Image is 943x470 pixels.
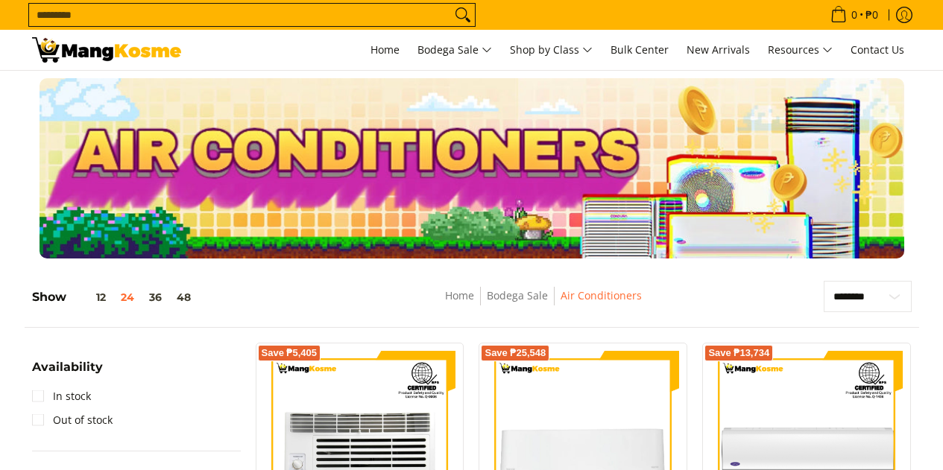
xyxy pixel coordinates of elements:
[410,30,499,70] a: Bodega Sale
[611,42,669,57] span: Bulk Center
[196,30,912,70] nav: Main Menu
[687,42,750,57] span: New Arrivals
[603,30,676,70] a: Bulk Center
[485,349,546,358] span: Save ₱25,548
[843,30,912,70] a: Contact Us
[487,288,548,302] a: Bodega Sale
[851,42,904,57] span: Contact Us
[679,30,757,70] a: New Arrivals
[66,291,113,303] button: 12
[113,291,142,303] button: 24
[768,41,833,60] span: Resources
[502,30,600,70] a: Shop by Class
[849,10,860,20] span: 0
[451,4,475,26] button: Search
[32,290,198,305] h5: Show
[32,37,181,63] img: Bodega Sale Aircon l Mang Kosme: Home Appliances Warehouse Sale
[363,30,407,70] a: Home
[32,408,113,432] a: Out of stock
[32,361,103,373] span: Availability
[335,287,750,320] nav: Breadcrumbs
[32,384,91,408] a: In stock
[445,288,474,302] a: Home
[370,42,400,57] span: Home
[708,349,769,358] span: Save ₱13,734
[32,361,103,384] summary: Open
[417,41,492,60] span: Bodega Sale
[510,41,593,60] span: Shop by Class
[169,291,198,303] button: 48
[863,10,880,20] span: ₱0
[262,349,318,358] span: Save ₱5,405
[561,288,642,302] a: Air Conditioners
[760,30,840,70] a: Resources
[826,7,883,23] span: •
[142,291,169,303] button: 36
